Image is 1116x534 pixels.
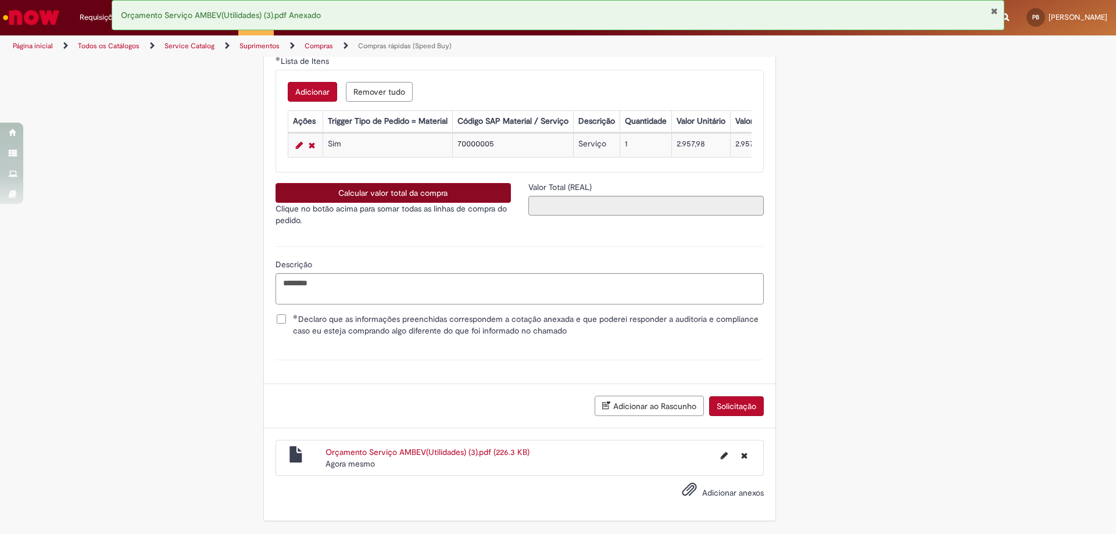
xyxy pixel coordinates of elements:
[573,134,620,157] td: Serviço
[323,134,452,157] td: Sim
[528,182,594,192] span: Somente leitura - Valor Total (REAL)
[730,134,804,157] td: 2.957,98
[164,41,214,51] a: Service Catalog
[288,82,337,102] button: Add a row for Lista de Itens
[323,111,452,132] th: Trigger Tipo de Pedido = Material
[595,396,704,416] button: Adicionar ao Rascunho
[276,56,281,61] span: Obrigatório Preenchido
[78,41,139,51] a: Todos os Catálogos
[276,273,764,304] textarea: Descrição
[281,56,331,66] span: Lista de Itens
[288,111,323,132] th: Ações
[671,111,730,132] th: Valor Unitário
[358,41,452,51] a: Compras rápidas (Speed Buy)
[573,111,620,132] th: Descrição
[346,82,413,102] button: Remove all rows for Lista de Itens
[325,458,375,469] span: Agora mesmo
[293,313,764,336] span: Declaro que as informações preenchidas correspondem a cotação anexada e que poderei responder a a...
[239,41,280,51] a: Suprimentos
[990,6,998,16] button: Fechar Notificação
[325,447,530,457] a: Orçamento Serviço AMBEV(Utilidades) (3).pdf (226.3 KB)
[306,138,318,152] a: Remover linha 1
[714,446,735,465] button: Editar nome de arquivo Orçamento Serviço AMBEV(Utilidades) (3).pdf
[734,446,754,465] button: Excluir Orçamento Serviço AMBEV(Utilidades) (3).pdf
[1032,13,1039,21] span: PB
[709,396,764,416] button: Solicitação
[293,314,298,319] span: Obrigatório Preenchido
[305,41,333,51] a: Compras
[730,111,804,132] th: Valor Total Moeda
[276,183,511,203] button: Calcular valor total da compra
[452,134,573,157] td: 70000005
[276,259,314,270] span: Descrição
[325,458,375,469] time: 01/10/2025 13:54:53
[9,35,735,57] ul: Trilhas de página
[452,111,573,132] th: Código SAP Material / Serviço
[1049,12,1107,22] span: [PERSON_NAME]
[671,134,730,157] td: 2.957,98
[702,488,764,498] span: Adicionar anexos
[620,134,671,157] td: 1
[1,6,61,29] img: ServiceNow
[679,479,700,506] button: Adicionar anexos
[293,138,306,152] a: Editar Linha 1
[80,12,120,23] span: Requisições
[528,196,764,216] input: Valor Total (REAL)
[276,203,511,226] p: Clique no botão acima para somar todas as linhas de compra do pedido.
[620,111,671,132] th: Quantidade
[528,181,594,193] label: Somente leitura - Valor Total (REAL)
[13,41,53,51] a: Página inicial
[121,10,321,20] span: Orçamento Serviço AMBEV(Utilidades) (3).pdf Anexado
